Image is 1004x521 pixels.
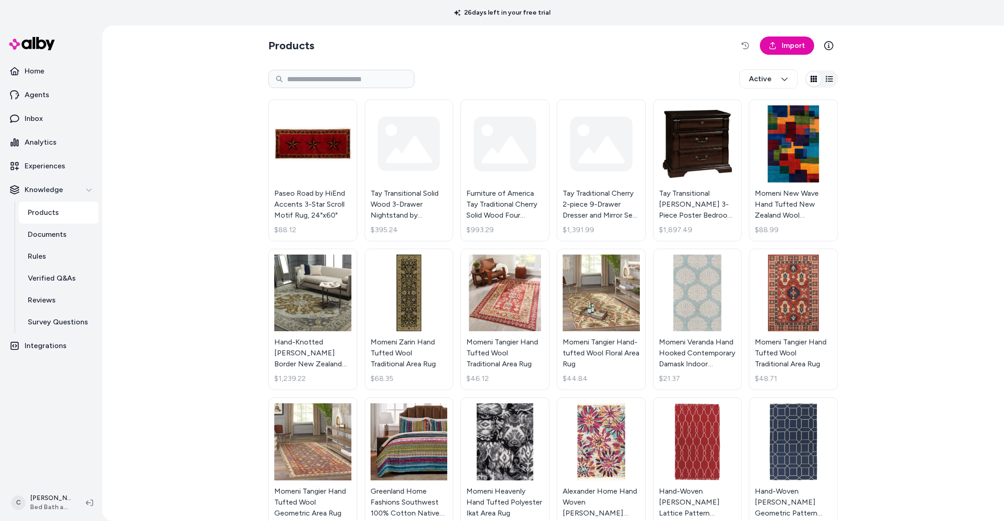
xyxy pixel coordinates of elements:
a: Documents [19,224,99,245]
p: Knowledge [25,184,63,195]
p: Experiences [25,161,65,172]
a: Tay Traditional Cherry 2-piece 9-Drawer Dresser and Mirror Set by Furniture of America$1,391.99 [557,99,646,241]
p: Verified Q&As [28,273,76,284]
a: Survey Questions [19,311,99,333]
span: C [11,495,26,510]
p: [PERSON_NAME] [30,494,71,503]
a: Rules [19,245,99,267]
a: Furniture of America Tay Traditional Cherry Solid Wood Four Poster Bed$993.29 [460,99,549,241]
button: Knowledge [4,179,99,201]
a: Import [760,36,814,55]
a: Momeni Veranda Hand Hooked Contemporary Damask Indoor Outdoor RugMomeni Veranda Hand Hooked Conte... [653,249,742,391]
h2: Products [268,38,314,53]
p: Products [28,207,59,218]
a: Momeni Tangier Hand Tufted Wool Traditional Area RugMomeni Tangier Hand Tufted Wool Traditional A... [749,249,838,391]
button: C[PERSON_NAME]Bed Bath and Beyond [5,488,78,517]
p: Home [25,66,44,77]
a: Tay Transitional Cherry Wood 3-Piece Poster Bedroom Set by Furniture of AmericaTay Transitional [... [653,99,742,241]
p: Integrations [25,340,67,351]
p: Survey Questions [28,317,88,328]
a: Analytics [4,131,99,153]
span: Bed Bath and Beyond [30,503,71,512]
p: 26 days left in your free trial [449,8,556,17]
a: Hand-Knotted Tim Border New Zealand Wool Area RugHand-Knotted [PERSON_NAME] Border New Zealand Wo... [268,249,357,391]
a: Paseo Road by HiEnd Accents 3-Star Scroll Motif Rug, 24"x60"Paseo Road by HiEnd Accents 3-Star Sc... [268,99,357,241]
a: Agents [4,84,99,106]
a: Momeni Zarin Hand Tufted Wool Traditional Area RugMomeni Zarin Hand Tufted Wool Traditional Area ... [365,249,454,391]
span: Import [782,40,805,51]
p: Reviews [28,295,56,306]
a: Momeni Tangier Hand-tufted Wool Floral Area RugMomeni Tangier Hand-tufted Wool Floral Area Rug$44.84 [557,249,646,391]
a: Integrations [4,335,99,357]
p: Agents [25,89,49,100]
a: Experiences [4,155,99,177]
a: Reviews [19,289,99,311]
p: Documents [28,229,67,240]
p: Inbox [25,113,43,124]
button: Active [739,69,798,89]
p: Rules [28,251,46,262]
a: Verified Q&As [19,267,99,289]
p: Analytics [25,137,57,148]
a: Inbox [4,108,99,130]
a: Home [4,60,99,82]
a: Momeni Tangier Hand Tufted Wool Traditional Area RugMomeni Tangier Hand Tufted Wool Traditional A... [460,249,549,391]
a: Tay Transitional Solid Wood 3-Drawer Nightstand by Furniture of America$395.24 [365,99,454,241]
img: alby Logo [9,37,55,50]
a: Products [19,202,99,224]
a: Momeni New Wave Hand Tufted New Zealand Wool Contemporary Geometric Area Rug.Momeni New Wave Hand... [749,99,838,241]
